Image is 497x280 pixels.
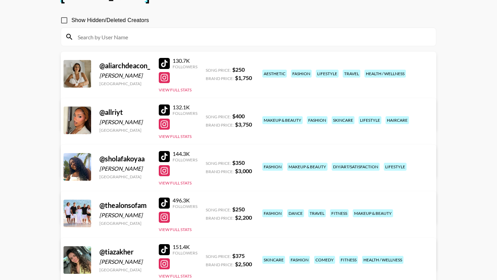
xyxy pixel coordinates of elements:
[232,159,245,166] strong: $ 350
[384,163,407,171] div: lifestyle
[99,174,150,179] div: [GEOGRAPHIC_DATA]
[173,111,197,116] div: Followers
[173,57,197,64] div: 130.7K
[71,16,149,24] span: Show Hidden/Deleted Creators
[99,212,150,219] div: [PERSON_NAME]
[262,256,285,264] div: skincare
[173,243,197,250] div: 151.4K
[99,154,150,163] div: @ sholafakoyaa
[308,209,326,217] div: travel
[206,262,234,267] span: Brand Price:
[235,168,252,174] strong: $ 3,000
[232,66,245,73] strong: $ 250
[235,74,252,81] strong: $ 1,750
[232,113,245,119] strong: $ 400
[235,261,252,267] strong: $ 2,500
[316,70,339,78] div: lifestyle
[339,256,358,264] div: fitness
[99,258,150,265] div: [PERSON_NAME]
[99,201,150,210] div: @ thealonsofam
[332,163,380,171] div: diy/art/satisfaction
[289,256,310,264] div: fashion
[353,209,393,217] div: makeup & beauty
[206,68,231,73] span: Song Price:
[206,161,231,166] span: Song Price:
[232,252,245,259] strong: $ 375
[99,108,150,117] div: @ allriyt
[206,254,231,259] span: Song Price:
[206,169,234,174] span: Brand Price:
[307,116,328,124] div: fashion
[99,267,150,272] div: [GEOGRAPHIC_DATA]
[235,214,252,221] strong: $ 2,200
[262,70,287,78] div: aesthetic
[330,209,349,217] div: fitness
[99,221,150,226] div: [GEOGRAPHIC_DATA]
[206,216,234,221] span: Brand Price:
[99,248,150,256] div: @ tiazakher
[99,165,150,172] div: [PERSON_NAME]
[287,209,304,217] div: dance
[74,31,432,42] input: Search by User Name
[287,163,328,171] div: makeup & beauty
[343,70,360,78] div: travel
[262,116,303,124] div: makeup & beauty
[291,70,312,78] div: fashion
[173,250,197,256] div: Followers
[206,207,231,212] span: Song Price:
[314,256,335,264] div: comedy
[99,128,150,133] div: [GEOGRAPHIC_DATA]
[206,114,231,119] span: Song Price:
[173,150,197,157] div: 144.3K
[362,256,403,264] div: health / wellness
[262,163,283,171] div: fashion
[235,121,252,128] strong: $ 3,750
[364,70,406,78] div: health / wellness
[232,206,245,212] strong: $ 250
[262,209,283,217] div: fashion
[173,204,197,209] div: Followers
[159,87,192,92] button: View Full Stats
[99,72,150,79] div: [PERSON_NAME]
[173,104,197,111] div: 132.1K
[159,227,192,232] button: View Full Stats
[99,61,150,70] div: @ aliarchdeacon_
[386,116,409,124] div: haircare
[159,180,192,186] button: View Full Stats
[173,64,197,69] div: Followers
[206,122,234,128] span: Brand Price:
[173,157,197,162] div: Followers
[206,76,234,81] span: Brand Price:
[159,134,192,139] button: View Full Stats
[173,197,197,204] div: 496.3K
[99,81,150,86] div: [GEOGRAPHIC_DATA]
[359,116,381,124] div: lifestyle
[159,273,192,279] button: View Full Stats
[99,119,150,126] div: [PERSON_NAME]
[332,116,354,124] div: skincare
